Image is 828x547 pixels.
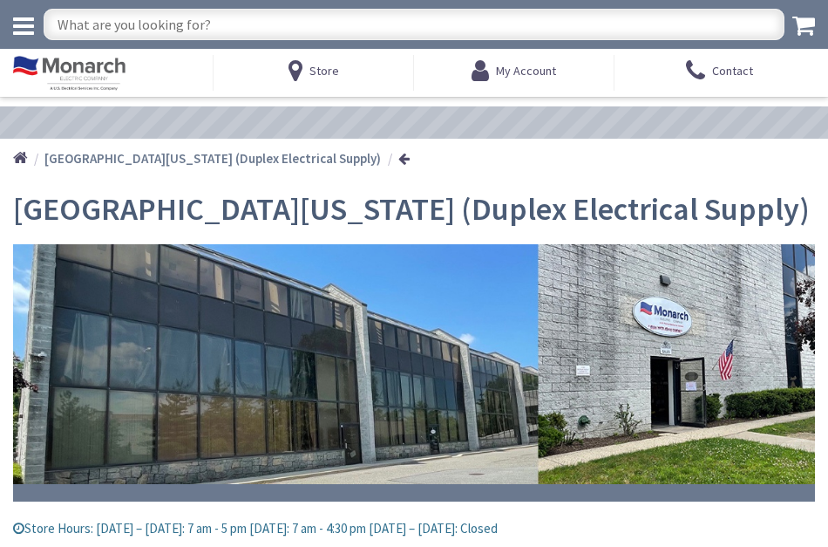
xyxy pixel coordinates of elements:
[288,55,339,86] a: Store
[13,244,815,484] img: PORW - Location Picture_3.jpg
[13,520,498,537] span: Store Hours: [DATE] – [DATE]: 7 am - 5 pm [DATE]: 7 am - 4:30 pm [DATE] – [DATE]: Closed
[13,189,810,229] span: [GEOGRAPHIC_DATA][US_STATE] (Duplex Electrical Supply)
[13,55,204,91] a: Monarch Electric Company
[44,150,381,167] strong: [GEOGRAPHIC_DATA][US_STATE] (Duplex Electrical Supply)
[44,9,784,40] input: What are you looking for?
[686,55,753,86] a: Contact
[712,55,753,86] span: Contact
[496,63,556,79] span: My Account
[13,56,126,91] img: Monarch Electric Company
[309,63,339,79] span: Store
[472,55,556,86] a: My Account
